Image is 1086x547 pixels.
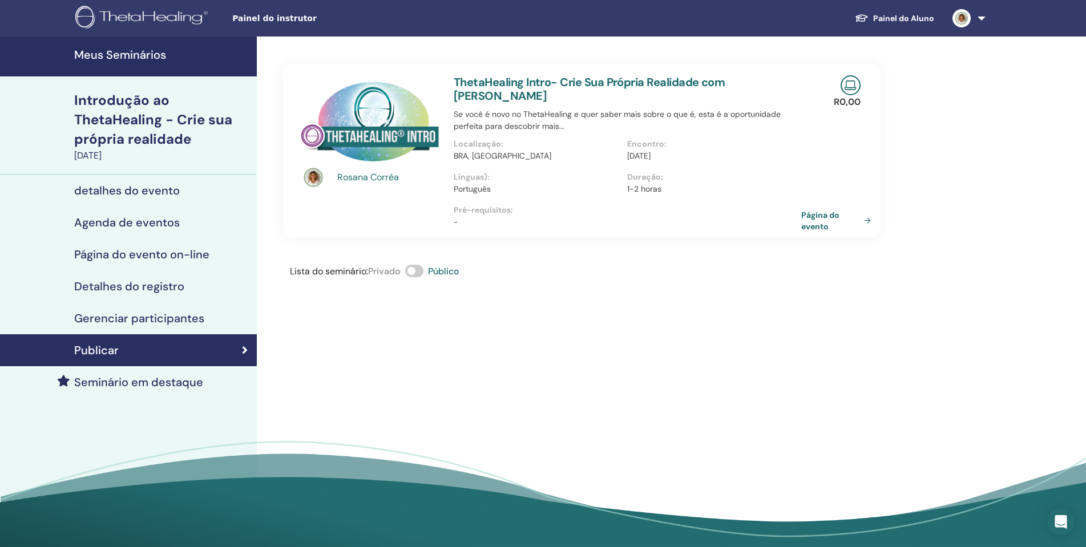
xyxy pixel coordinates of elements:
[1047,508,1075,536] div: Abra o Intercom Messenger
[454,172,487,182] font: Línguas)
[841,75,861,95] img: Seminário Online ao Vivo
[232,14,317,23] font: Painel do instrutor
[370,171,399,183] font: Corrêa
[454,205,511,215] font: Pré-requisitos
[834,96,839,108] font: R
[454,151,551,161] font: BRA, [GEOGRAPHIC_DATA]
[873,13,934,23] font: Painel do Aluno
[627,139,664,149] font: Encontro
[487,172,490,182] font: :
[74,91,232,148] font: Introdução ao ThetaHealing - Crie sua própria realidade
[454,109,781,131] font: Se você é novo no ThetaHealing e quer saber mais sobre o que é, esta é a oportunidade perfeita pa...
[337,171,443,184] a: Rosana Corrêa
[74,279,184,294] font: Detalhes do registro
[664,139,667,149] font: :
[74,47,166,62] font: Meus Seminários
[67,91,257,163] a: Introdução ao ThetaHealing - Crie sua própria realidade[DATE]
[74,215,180,230] font: Agenda de eventos
[300,164,327,191] img: default.jpg
[627,184,661,194] font: 1-2 horas
[501,139,503,149] font: :
[337,171,368,183] font: Rosana
[846,7,943,29] a: Painel do Aluno
[454,139,501,149] font: Localização
[511,205,513,215] font: :
[801,210,839,232] font: Página do evento
[428,265,459,277] font: Público
[454,217,458,227] font: -
[454,75,725,103] a: ThetaHealing Intro- Crie Sua Própria Realidade com [PERSON_NAME]
[74,247,209,262] font: Página do evento on-line
[661,172,663,182] font: :
[801,209,875,232] a: Página do evento
[300,75,440,167] img: Introdução ao ThetaHealing - Crie sua própria realidade
[855,13,869,23] img: graduation-cap-white.svg
[74,149,102,161] font: [DATE]
[627,172,661,182] font: Duração
[74,183,180,198] font: detalhes do evento
[454,184,491,194] font: Português
[75,6,212,31] img: logo.png
[290,265,366,277] font: Lista do seminário
[368,265,401,277] font: Privado
[952,9,971,27] img: default.jpg
[366,265,368,277] font: :
[74,311,204,326] font: Gerenciar participantes
[627,151,651,161] font: [DATE]
[74,375,203,390] font: Seminário em destaque
[74,343,119,358] font: Publicar
[839,96,861,108] font: 0,00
